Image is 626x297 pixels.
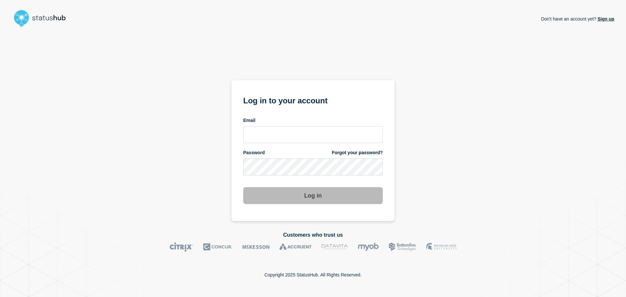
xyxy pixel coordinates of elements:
[242,242,270,252] img: McKesson logo
[12,232,614,238] h2: Customers who trust us
[243,158,383,175] input: password input
[12,8,74,29] img: StatusHub logo
[203,242,232,252] img: Concur logo
[243,126,383,143] input: email input
[321,242,348,252] img: DataVita logo
[389,242,416,252] img: Bottomline logo
[596,16,614,22] a: Sign up
[243,94,383,106] h1: Log in to your account
[426,242,456,252] img: MSU logo
[243,187,383,204] button: Log in
[170,242,193,252] img: Citrix logo
[358,242,379,252] img: myob logo
[332,150,383,156] a: Forgot your password?
[541,11,614,27] p: Don't have an account yet?
[243,150,265,156] span: Password
[243,117,255,124] span: Email
[279,242,312,252] img: Accruent logo
[264,272,362,277] p: Copyright 2025 StatusHub. All Rights Reserved.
